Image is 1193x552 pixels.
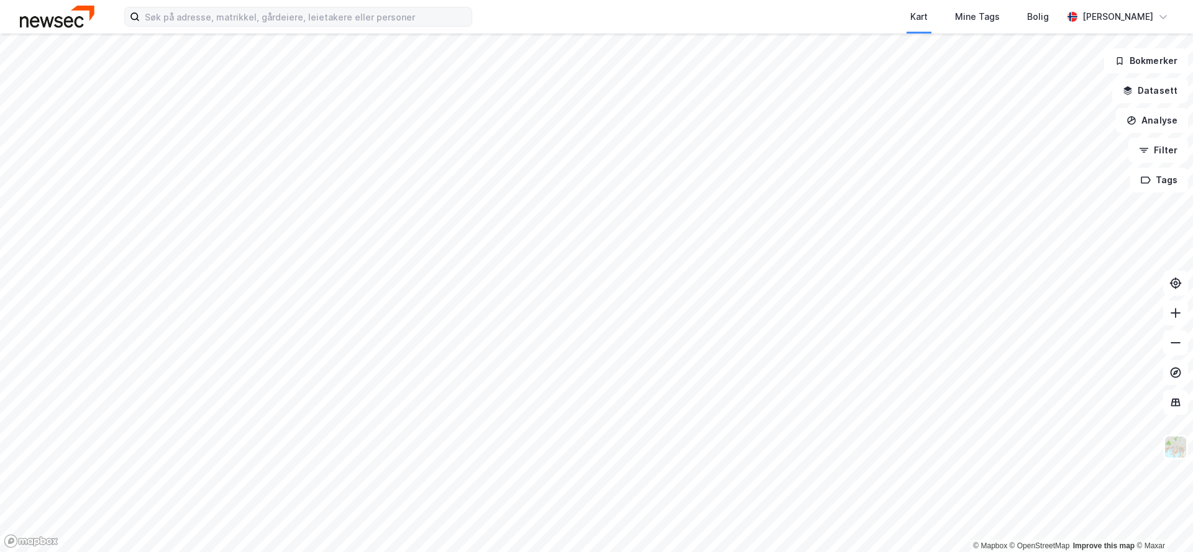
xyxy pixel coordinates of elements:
a: Improve this map [1073,541,1135,550]
button: Filter [1128,138,1188,163]
div: Bolig [1027,9,1049,24]
button: Datasett [1112,78,1188,103]
img: Z [1164,435,1187,459]
div: Kart [910,9,928,24]
input: Søk på adresse, matrikkel, gårdeiere, leietakere eller personer [140,7,472,26]
div: Mine Tags [955,9,1000,24]
a: Mapbox homepage [4,534,58,548]
button: Bokmerker [1104,48,1188,73]
div: Kontrollprogram for chat [1131,492,1193,552]
iframe: Chat Widget [1131,492,1193,552]
div: [PERSON_NAME] [1082,9,1153,24]
a: Mapbox [973,541,1007,550]
a: OpenStreetMap [1010,541,1070,550]
img: newsec-logo.f6e21ccffca1b3a03d2d.png [20,6,94,27]
button: Tags [1130,168,1188,192]
button: Analyse [1116,108,1188,133]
